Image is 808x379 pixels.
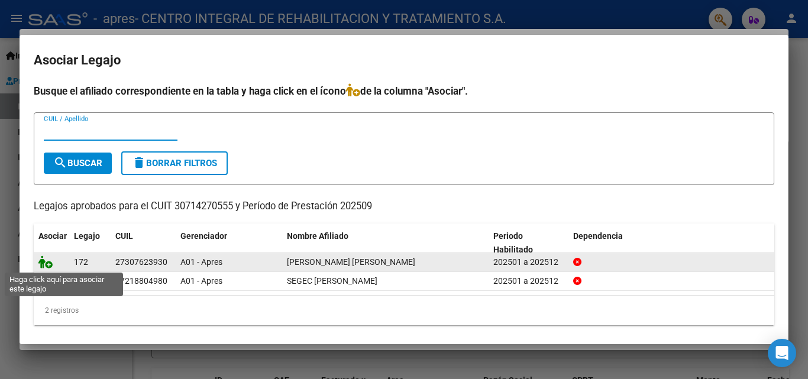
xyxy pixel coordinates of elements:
[74,257,88,267] span: 172
[568,223,775,263] datatable-header-cell: Dependencia
[111,223,176,263] datatable-header-cell: CUIL
[115,231,133,241] span: CUIL
[132,156,146,170] mat-icon: delete
[69,223,111,263] datatable-header-cell: Legajo
[287,231,348,241] span: Nombre Afiliado
[489,223,568,263] datatable-header-cell: Periodo Habilitado
[121,151,228,175] button: Borrar Filtros
[493,255,564,269] div: 202501 a 202512
[180,276,222,286] span: A01 - Apres
[115,255,167,269] div: 27307623930
[180,257,222,267] span: A01 - Apres
[493,274,564,288] div: 202501 a 202512
[287,257,415,267] span: MUÑOZ ERICA CAMILA
[176,223,282,263] datatable-header-cell: Gerenciador
[34,49,774,72] h2: Asociar Legajo
[34,199,774,214] p: Legajos aprobados para el CUIT 30714270555 y Período de Prestación 202509
[34,223,69,263] datatable-header-cell: Asociar
[34,83,774,99] h4: Busque el afiliado correspondiente en la tabla y haga click en el ícono de la columna "Asociar".
[34,296,774,325] div: 2 registros
[53,156,67,170] mat-icon: search
[493,231,533,254] span: Periodo Habilitado
[180,231,227,241] span: Gerenciador
[282,223,489,263] datatable-header-cell: Nombre Afiliado
[768,339,796,367] div: Open Intercom Messenger
[74,231,100,241] span: Legajo
[44,153,112,174] button: Buscar
[287,276,377,286] span: SEGEC MARISA
[53,158,102,169] span: Buscar
[74,276,88,286] span: 156
[38,231,67,241] span: Asociar
[115,274,167,288] div: 27218804980
[132,158,217,169] span: Borrar Filtros
[573,231,623,241] span: Dependencia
